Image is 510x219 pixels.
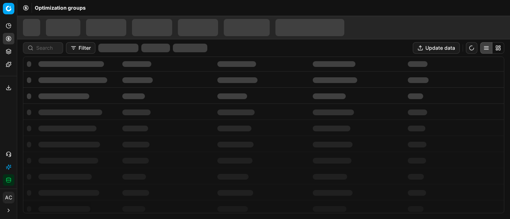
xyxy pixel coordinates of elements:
[413,42,460,54] button: Update data
[35,4,86,11] nav: breadcrumb
[36,44,58,52] input: Search
[35,4,86,11] span: Optimization groups
[3,192,14,203] span: AC
[66,42,95,54] button: Filter
[3,192,14,203] button: AC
